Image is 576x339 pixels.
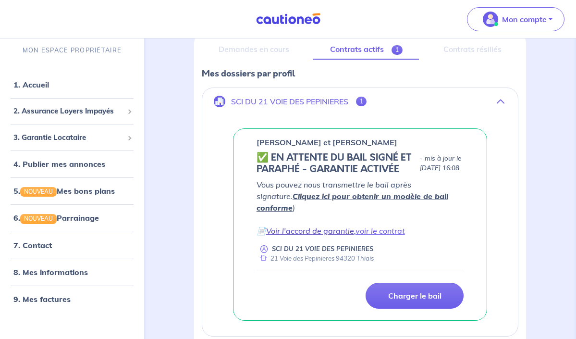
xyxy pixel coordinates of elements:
[257,226,405,236] em: 📄 ,
[272,244,373,253] p: SCI DU 21 VOIE DES PEPINIERES
[388,291,441,301] p: Charger le bail
[13,213,99,223] a: 6.NOUVEAUParrainage
[392,45,403,55] span: 1
[13,186,115,196] a: 5.NOUVEAUMes bons plans
[4,235,140,254] div: 7. Contact
[13,132,123,143] span: 3. Garantie Locataire
[231,97,348,106] p: SCI DU 21 VOIE DES PEPINIERES
[502,13,547,25] p: Mon compte
[313,39,419,60] a: Contrats actifs1
[13,240,52,250] a: 7. Contact
[23,46,122,55] p: MON ESPACE PROPRIÉTAIRE
[257,180,448,213] em: Vous pouvez nous transmettre le bail après signature. )
[4,75,140,94] div: 1. Accueil
[13,294,71,303] a: 9. Mes factures
[356,97,367,106] span: 1
[257,137,397,148] p: [PERSON_NAME] et [PERSON_NAME]
[4,154,140,174] div: 4. Publier mes annonces
[483,12,498,27] img: illu_account_valid_menu.svg
[355,226,405,236] a: voir le contrat
[202,67,518,80] p: Mes dossiers par profil
[257,191,448,213] a: Cliquez ici pour obtenir un modèle de bail conforme
[4,102,140,121] div: 2. Assurance Loyers Impayés
[257,254,374,263] div: 21 Voie des Pepinieres 94320 Thiais
[13,159,105,169] a: 4. Publier mes annonces
[4,128,140,147] div: 3. Garantie Locataire
[257,152,416,175] h5: ✅️️️ EN ATTENTE DU BAIL SIGNÉ ET PARAPHÉ - GARANTIE ACTIVÉE
[4,208,140,227] div: 6.NOUVEAUParrainage
[13,267,88,276] a: 8. Mes informations
[13,106,123,117] span: 2. Assurance Loyers Impayés
[266,226,354,236] a: Voir l'accord de garantie
[202,90,518,113] button: SCI DU 21 VOIE DES PEPINIERES1
[366,283,464,309] a: Charger le bail
[467,7,564,31] button: illu_account_valid_menu.svgMon compte
[4,262,140,281] div: 8. Mes informations
[257,152,464,175] div: state: CONTRACT-SIGNED, Context: IN-LANDLORD,IS-GL-CAUTION-IN-LANDLORD
[4,181,140,201] div: 5.NOUVEAUMes bons plans
[214,96,225,107] img: illu_company.svg
[4,289,140,308] div: 9. Mes factures
[13,80,49,89] a: 1. Accueil
[420,154,464,173] p: - mis à jour le [DATE] 16:08
[252,13,324,25] img: Cautioneo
